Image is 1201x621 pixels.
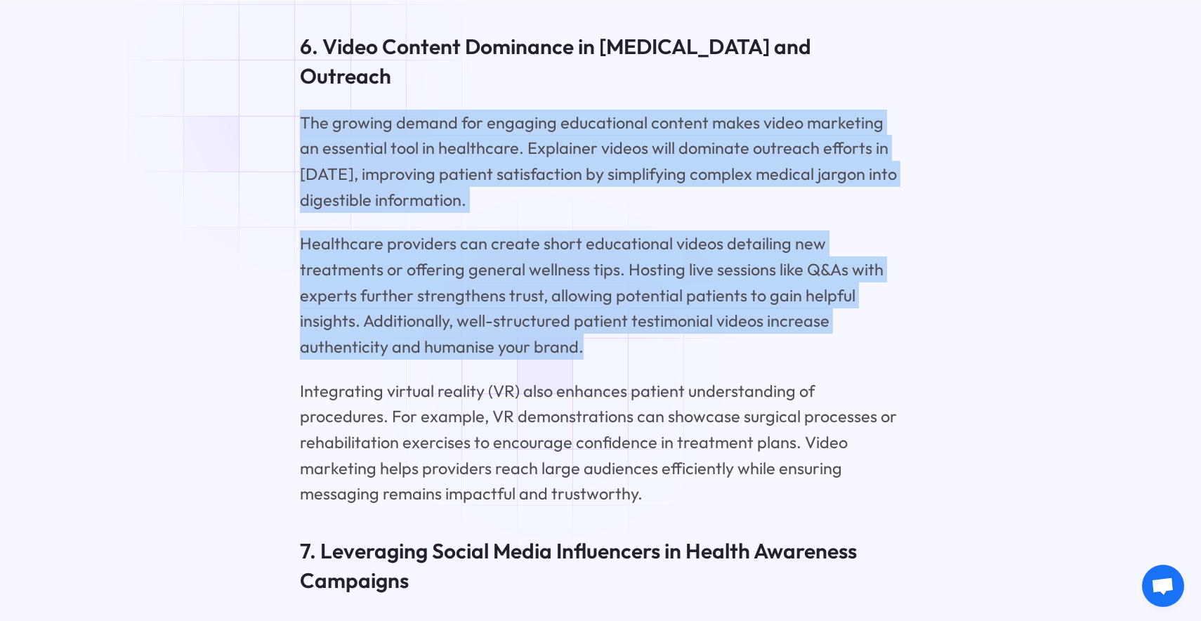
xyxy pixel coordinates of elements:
[300,230,901,360] p: Healthcare providers can create short educational videos detailing new treatments or offering gen...
[1142,565,1184,607] div: Open chat
[300,537,901,596] h3: 7. Leveraging Social Media Influencers in Health Awareness Campaigns
[300,378,901,507] p: Integrating virtual reality (VR) also enhances patient understanding of procedures. For example, ...
[300,32,901,91] h3: 6. Video Content Dominance in [MEDICAL_DATA] and Outreach
[300,110,901,213] p: The growing demand for engaging educational content makes video marketing an essential tool in he...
